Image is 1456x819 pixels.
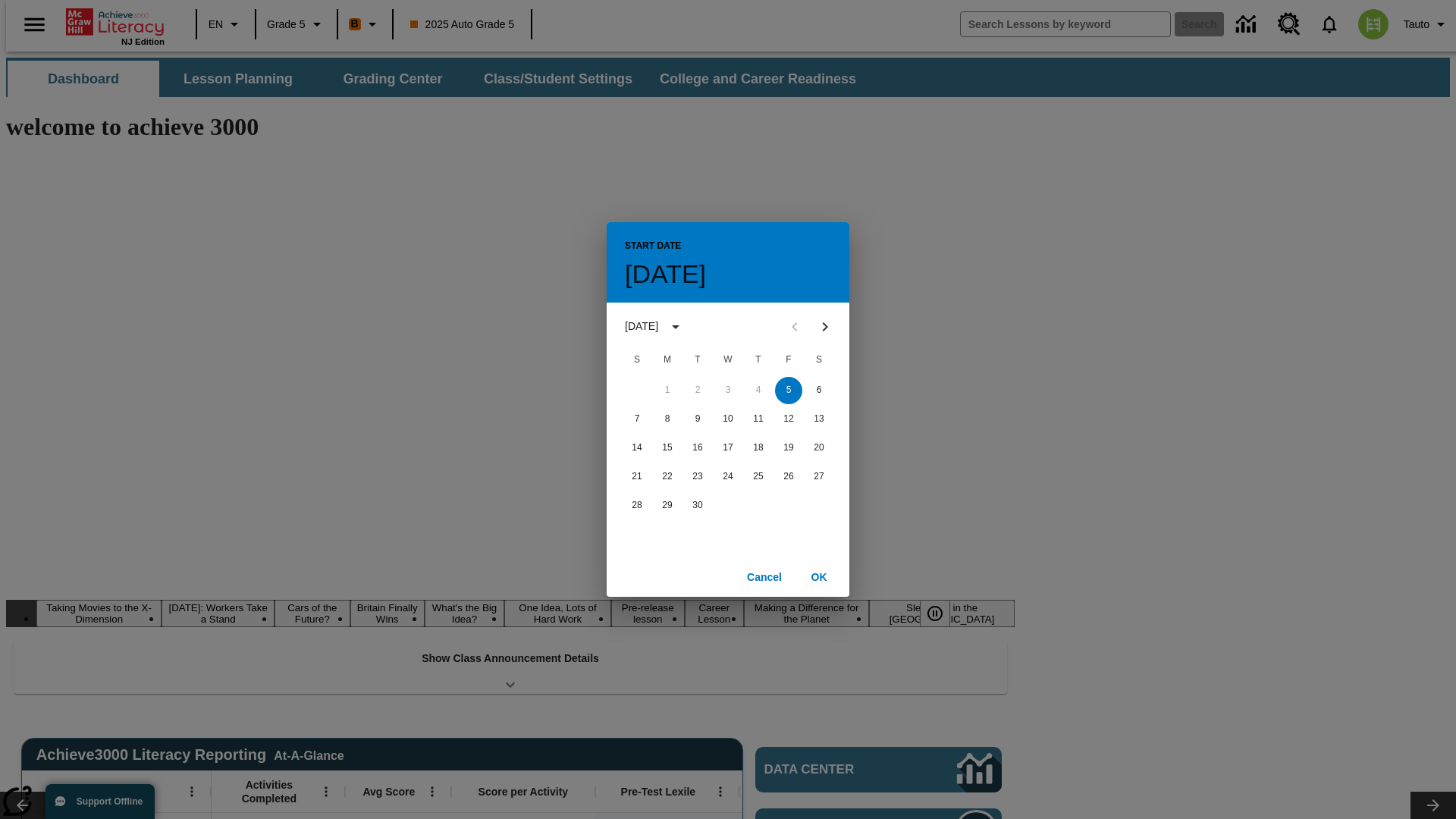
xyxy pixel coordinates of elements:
button: calendar view is open, switch to year view [663,314,689,340]
button: OK [795,563,843,591]
div: [DATE] [625,318,658,334]
span: Friday [775,345,802,375]
button: 23 [684,463,711,491]
button: 22 [654,463,681,491]
button: 29 [654,492,681,519]
span: Wednesday [714,345,742,375]
button: Next month [810,312,840,342]
button: 17 [714,435,742,462]
button: 9 [684,406,711,433]
span: Tuesday [684,345,711,375]
span: Saturday [805,345,833,375]
button: 20 [805,435,833,462]
span: Thursday [745,345,772,375]
button: 10 [714,406,742,433]
button: 8 [654,406,681,433]
span: Monday [654,345,681,375]
button: 26 [775,463,802,491]
button: 12 [775,406,802,433]
button: 25 [745,463,772,491]
button: 16 [684,435,711,462]
button: 11 [745,406,772,433]
button: 30 [684,492,711,519]
button: 15 [654,435,681,462]
button: 13 [805,406,833,433]
button: 6 [805,377,833,404]
button: 27 [805,463,833,491]
button: Cancel [740,563,789,591]
button: 14 [623,435,651,462]
button: 24 [714,463,742,491]
button: 28 [623,492,651,519]
button: 5 [775,377,802,404]
button: 21 [623,463,651,491]
h4: [DATE] [625,259,706,290]
button: 7 [623,406,651,433]
span: Start Date [625,234,681,259]
span: Sunday [623,345,651,375]
button: 19 [775,435,802,462]
button: 18 [745,435,772,462]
